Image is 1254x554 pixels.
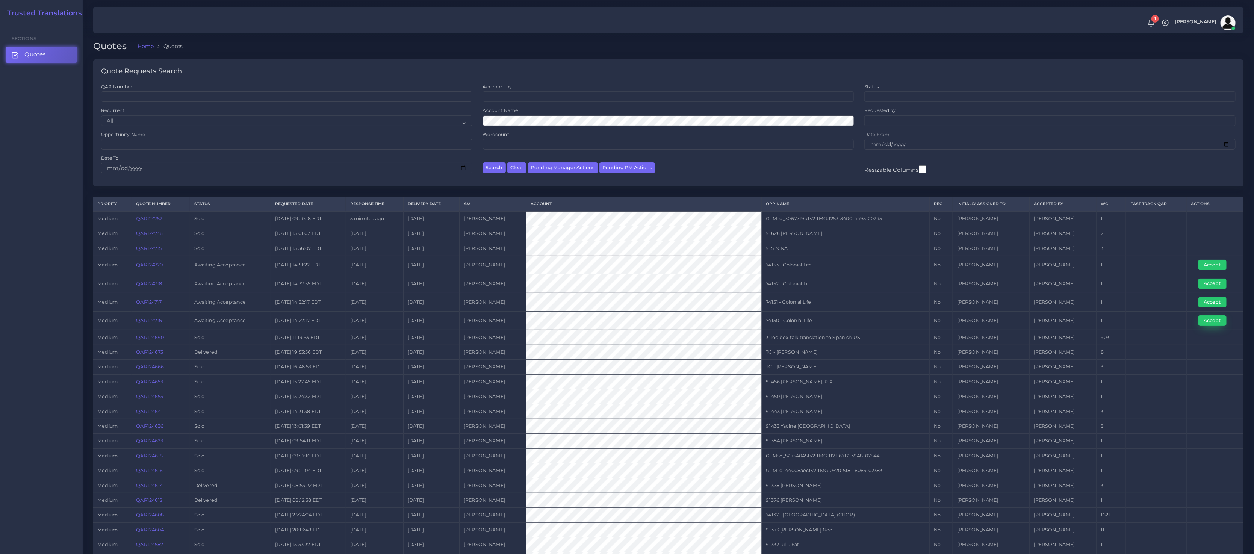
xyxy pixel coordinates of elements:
td: [DATE] [346,312,403,330]
td: No [929,330,953,345]
td: 1 [1097,312,1126,330]
td: 74151 - Colonial Life [762,293,929,311]
td: No [929,389,953,404]
td: [PERSON_NAME] [953,389,1029,404]
td: 91559 NA [762,241,929,256]
label: Date From [864,131,889,138]
td: [DATE] 16:48:53 EDT [271,360,346,374]
td: [DATE] [346,389,403,404]
td: [DATE] 23:24:24 EDT [271,508,346,522]
span: medium [97,299,118,305]
td: [PERSON_NAME] [953,448,1029,463]
td: [PERSON_NAME] [459,493,526,507]
td: [PERSON_NAME] [459,226,526,241]
td: [PERSON_NAME] [1029,448,1096,463]
td: Delivered [190,345,271,359]
a: QAR124587 [136,542,163,547]
td: GTM: d_44008aec1v2 TMG.0570-5181-6065-02383 [762,463,929,478]
td: No [929,226,953,241]
td: [PERSON_NAME] [459,463,526,478]
td: [DATE] 14:32:17 EDT [271,293,346,311]
td: [DATE] 20:13:48 EDT [271,522,346,537]
td: 1 [1097,463,1126,478]
td: [DATE] [403,389,459,404]
td: [PERSON_NAME] [1029,508,1096,522]
a: Accept [1198,299,1232,304]
td: 91626 [PERSON_NAME] [762,226,929,241]
td: [PERSON_NAME] [1029,404,1096,419]
td: No [929,256,953,274]
td: 91450 [PERSON_NAME] [762,389,929,404]
label: Requested by [864,107,896,114]
td: [PERSON_NAME] [459,508,526,522]
td: Sold [190,448,271,463]
td: 3 [1097,241,1126,256]
td: [DATE] 09:11:04 EDT [271,463,346,478]
td: [PERSON_NAME] [953,360,1029,374]
a: [PERSON_NAME]avatar [1171,15,1238,30]
td: [DATE] [346,256,403,274]
label: Account Name [483,107,518,114]
a: Trusted Translations [2,9,82,18]
a: QAR124623 [136,438,163,444]
span: medium [97,262,118,268]
td: [PERSON_NAME] [459,312,526,330]
td: No [929,241,953,256]
td: Delivered [190,493,271,507]
td: [DATE] [346,374,403,389]
td: 91378 [PERSON_NAME] [762,478,929,493]
td: [PERSON_NAME] [953,493,1029,507]
th: AM [459,197,526,211]
td: [PERSON_NAME] [1029,374,1096,389]
td: 1 [1097,389,1126,404]
td: 3 [1097,404,1126,419]
td: [PERSON_NAME] [1029,211,1096,226]
a: QAR124641 [136,409,163,414]
a: QAR124717 [136,299,162,305]
td: [PERSON_NAME] [953,211,1029,226]
td: [PERSON_NAME] [1029,241,1096,256]
span: 1 [1151,15,1159,23]
th: REC [929,197,953,211]
button: Accept [1198,279,1227,289]
td: No [929,293,953,311]
li: Quotes [154,42,183,50]
th: WC [1097,197,1126,211]
td: [PERSON_NAME] [953,345,1029,359]
td: [DATE] [346,508,403,522]
td: [DATE] 13:01:39 EDT [271,419,346,433]
a: QAR124614 [136,483,163,488]
img: avatar [1221,15,1236,30]
td: 74153 - Colonial Life [762,256,929,274]
td: [DATE] [403,434,459,448]
td: Sold [190,522,271,537]
td: No [929,274,953,293]
td: [PERSON_NAME] [1029,312,1096,330]
td: No [929,448,953,463]
td: Sold [190,434,271,448]
td: [PERSON_NAME] [1029,256,1096,274]
td: [PERSON_NAME] [1029,389,1096,404]
a: QAR124716 [136,318,162,323]
td: [PERSON_NAME] [459,241,526,256]
a: QAR124636 [136,423,163,429]
label: Date To [101,155,119,161]
span: medium [97,423,118,429]
td: [PERSON_NAME] [953,226,1029,241]
td: [DATE] [403,211,459,226]
td: [DATE] [346,448,403,463]
span: medium [97,483,118,488]
td: Awaiting Acceptance [190,256,271,274]
th: Initially Assigned to [953,197,1029,211]
th: Status [190,197,271,211]
a: QAR124653 [136,379,163,384]
td: [DATE] [403,478,459,493]
td: No [929,478,953,493]
td: No [929,345,953,359]
button: Pending PM Actions [599,162,655,173]
td: [DATE] [403,419,459,433]
td: [DATE] [346,226,403,241]
td: Sold [190,508,271,522]
th: Account [526,197,762,211]
td: [DATE] 15:01:02 EDT [271,226,346,241]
